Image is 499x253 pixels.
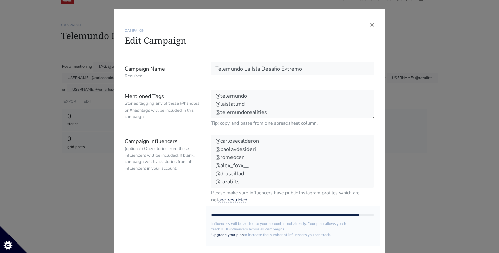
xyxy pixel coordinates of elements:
[211,135,374,188] textarea: @carlosecalderon @paolavdesideri @romeocen_ @alex_foxx__ @druscillad @razalifts @omarlopezm_ @car...
[206,206,380,246] div: Influencers will be added to your account, if not already. Your plan allows you to track influenc...
[125,35,374,46] h1: Edit Campaign
[125,145,201,172] small: (optional) Only stories from these influencers will be included. If blank, campaign will track st...
[211,232,374,238] p: to increase the number of influencers you can track.
[211,62,374,75] input: Campaign Name
[218,197,247,203] a: age-restricted
[211,189,374,203] small: Please make sure influencers have public Instagram profiles which are not .
[125,28,374,33] h6: CAMPAIGN
[119,135,206,203] label: Campaign Influencers
[119,62,206,82] label: Campaign Name
[370,20,374,28] button: Close
[125,100,201,120] small: Stories tagging any of these @handles or #hashtags will be included in this campaign.
[119,90,206,127] label: Mentioned Tags
[211,90,374,118] textarea: @telemundo @laislatlmd @telemundorealities #laisladesafioextremo @hm_comms
[125,73,201,79] small: Required.
[370,19,374,30] span: ×
[211,120,374,127] small: Tip: copy and paste from one spreadsheet column.
[211,232,244,237] a: Upgrade your plan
